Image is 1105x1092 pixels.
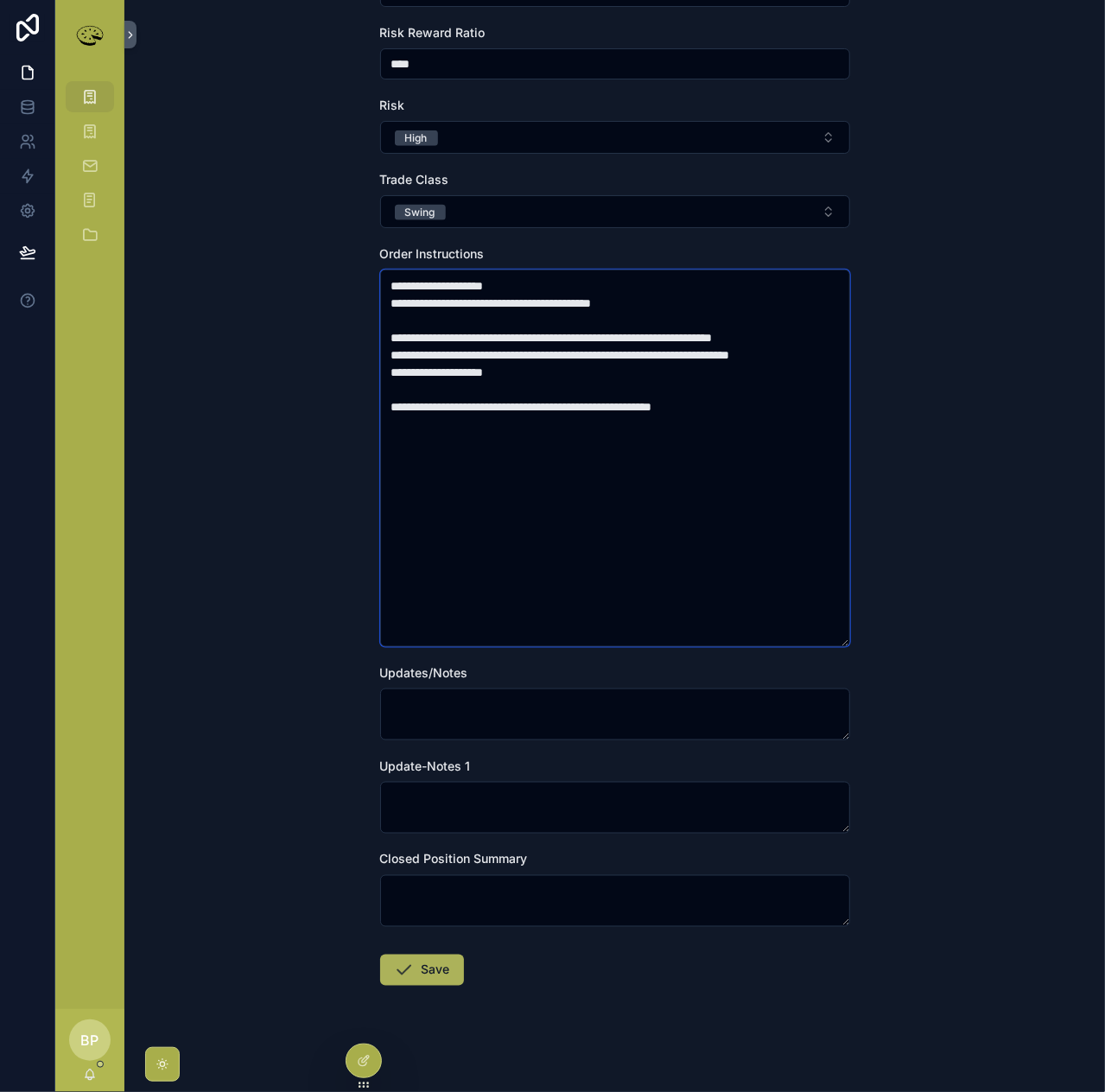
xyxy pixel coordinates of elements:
[81,1030,99,1051] span: BP
[380,25,486,40] span: Risk Reward Ratio
[380,665,468,680] span: Updates/Notes
[380,955,464,986] button: Save
[380,759,471,773] span: Update-Notes 1
[73,21,107,48] img: App logo
[380,246,485,261] span: Order Instructions
[380,852,528,867] span: Closed Position Summary
[380,98,405,112] span: Risk
[380,172,449,187] span: Trade Class
[380,195,850,228] button: Select Button
[405,130,428,146] div: High
[55,69,124,273] div: scrollable content
[380,121,850,154] button: Select Button
[405,205,435,220] div: Swing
